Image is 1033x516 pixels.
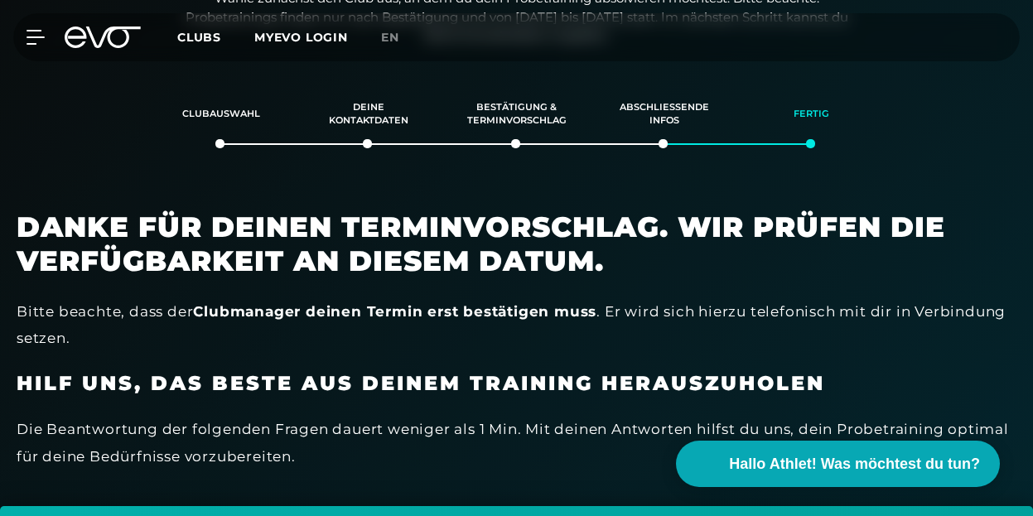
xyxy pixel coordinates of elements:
[729,453,980,475] span: Hallo Athlet! Was möchtest du tun?
[316,92,422,137] div: Deine Kontaktdaten
[17,210,1016,278] h2: Danke für deinen Terminvorschlag. Wir prüfen die Verfügbarkeit an diesem Datum.
[381,30,399,45] span: en
[381,28,419,47] a: en
[17,298,1016,352] div: Bitte beachte, dass der . Er wird sich hierzu telefonisch mit dir in Verbindung setzen.
[611,92,717,137] div: Abschließende Infos
[193,303,596,320] strong: Clubmanager deinen Termin erst bestätigen muss
[17,416,1016,470] div: Die Beantwortung der folgenden Fragen dauert weniger als 1 Min. Mit deinen Antworten hilfst du un...
[254,30,348,45] a: MYEVO LOGIN
[463,92,569,137] div: Bestätigung & Terminvorschlag
[177,29,254,45] a: Clubs
[177,30,221,45] span: Clubs
[759,92,865,137] div: Fertig
[168,92,274,137] div: Clubauswahl
[676,441,1000,487] button: Hallo Athlet! Was möchtest du tun?
[17,371,1016,396] h3: Hilf uns, das beste aus deinem Training herauszuholen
